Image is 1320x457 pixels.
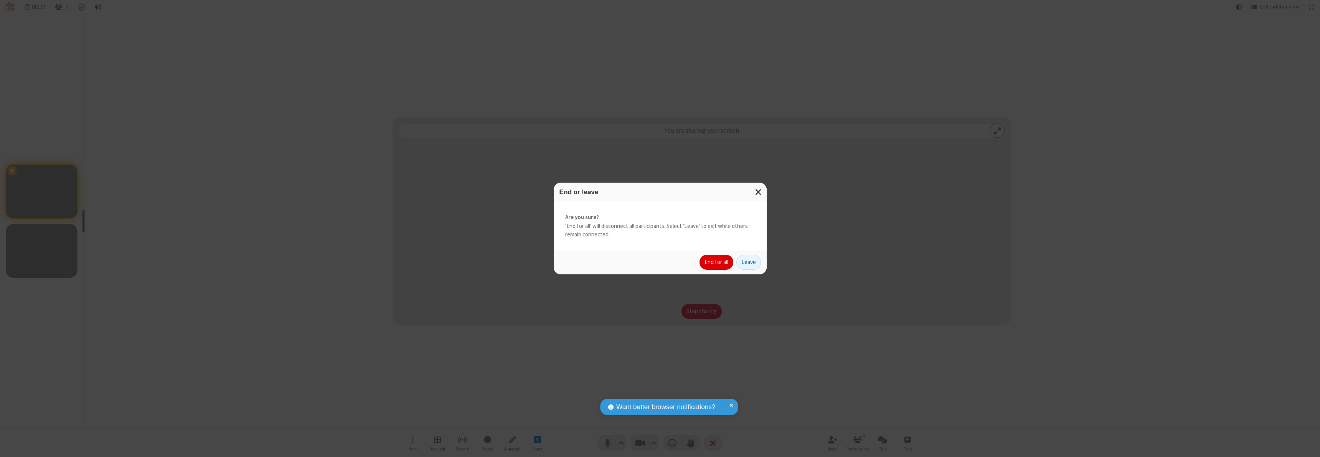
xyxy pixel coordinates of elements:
[751,183,767,201] button: Close modal
[736,255,761,270] button: Leave
[559,188,761,196] h3: End or leave
[565,213,755,222] strong: Are you sure?
[616,402,715,412] span: Want better browser notifications?
[554,201,767,251] div: 'End for all' will disconnect all participants. Select 'Leave' to exit while others remain connec...
[700,255,733,270] button: End for all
